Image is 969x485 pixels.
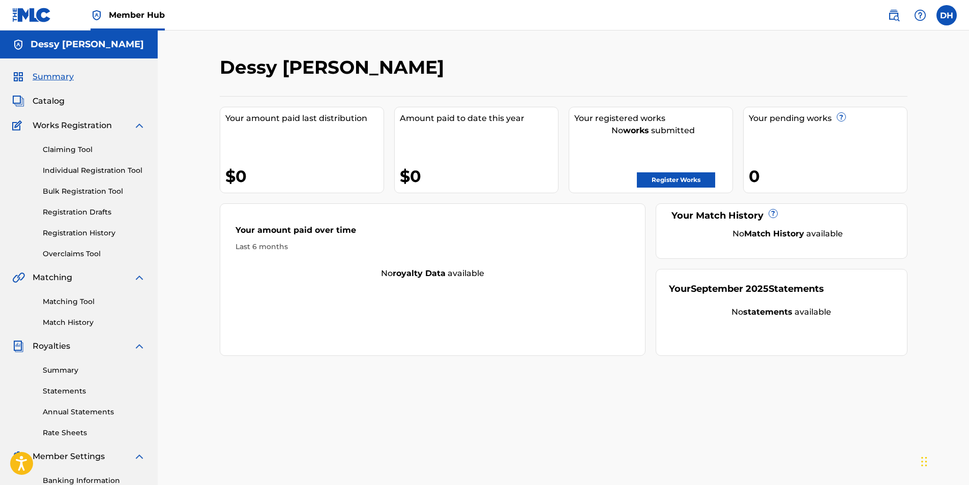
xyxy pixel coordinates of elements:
a: Statements [43,386,145,397]
a: Match History [43,317,145,328]
img: Catalog [12,95,24,107]
div: Your pending works [749,112,907,125]
img: Top Rightsholder [91,9,103,21]
strong: Match History [744,229,804,238]
h2: Dessy [PERSON_NAME] [220,56,449,79]
img: Royalties [12,340,24,352]
img: help [914,9,926,21]
a: Public Search [884,5,904,25]
img: Matching [12,271,25,284]
div: Drag [921,446,927,477]
strong: statements [743,307,792,317]
h5: Dessy Hinds [31,39,144,50]
div: No available [669,306,894,318]
a: Registration History [43,228,145,238]
div: Amount paid to date this year [400,112,558,125]
a: Individual Registration Tool [43,165,145,176]
img: Summary [12,71,24,83]
div: 0 [749,165,907,188]
a: Overclaims Tool [43,249,145,259]
div: Help [910,5,930,25]
img: expand [133,271,145,284]
span: Member Settings [33,450,105,463]
a: Rate Sheets [43,428,145,438]
div: Last 6 months [236,241,630,252]
a: CatalogCatalog [12,95,65,107]
strong: royalty data [393,268,446,278]
a: Bulk Registration Tool [43,186,145,197]
img: expand [133,340,145,352]
span: Summary [33,71,74,83]
span: September 2025 [691,283,769,294]
iframe: Chat Widget [918,436,969,485]
a: Summary [43,365,145,376]
span: Matching [33,271,72,284]
div: Your amount paid over time [236,224,630,241]
div: User Menu [936,5,957,25]
div: No available [220,267,645,280]
img: expand [133,119,145,132]
div: Your registered works [574,112,732,125]
div: Your Statements [669,282,824,296]
span: Works Registration [33,119,112,132]
a: Matching Tool [43,296,145,307]
div: Your amount paid last distribution [225,112,384,125]
a: Annual Statements [43,407,145,417]
span: ? [769,209,777,218]
img: search [888,9,900,21]
span: Royalties [33,340,70,352]
div: Your Match History [669,209,894,223]
img: MLC Logo [12,8,51,22]
img: expand [133,450,145,463]
span: Catalog [33,95,65,107]
img: Works Registration [12,119,25,132]
div: $0 [225,165,384,188]
div: $0 [400,165,558,188]
strong: works [623,126,649,135]
div: No available [682,228,894,240]
a: Register Works [637,172,715,188]
div: No submitted [574,125,732,137]
img: Accounts [12,39,24,51]
span: ? [837,113,845,121]
a: Registration Drafts [43,207,145,218]
img: Member Settings [12,450,24,463]
a: SummarySummary [12,71,74,83]
span: Member Hub [109,9,165,21]
a: Claiming Tool [43,144,145,155]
